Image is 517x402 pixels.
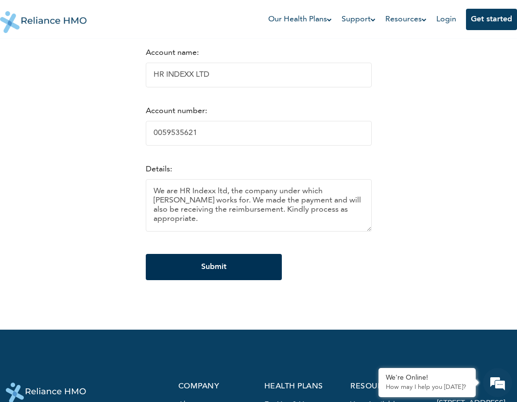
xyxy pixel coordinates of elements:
label: Account name: [146,49,199,57]
p: resources [350,383,425,391]
div: We're Online! [386,374,468,382]
div: FAQs [95,329,186,359]
a: Support [342,14,376,25]
a: Login [436,16,456,23]
p: company [178,383,253,391]
span: We're online! [56,137,134,235]
textarea: Type your message and hit 'Enter' [5,295,185,329]
label: Details: [146,166,172,173]
span: Conversation [5,346,95,353]
a: Resources [385,14,427,25]
button: Get started [466,9,517,30]
p: health plans [264,383,339,391]
div: Chat with us now [51,54,163,67]
img: d_794563401_company_1708531726252_794563401 [18,49,39,73]
p: How may I help you today? [386,384,468,391]
div: Minimize live chat window [159,5,183,28]
label: Account number: [146,107,207,115]
a: Our Health Plans [268,14,332,25]
input: Submit [146,254,282,280]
